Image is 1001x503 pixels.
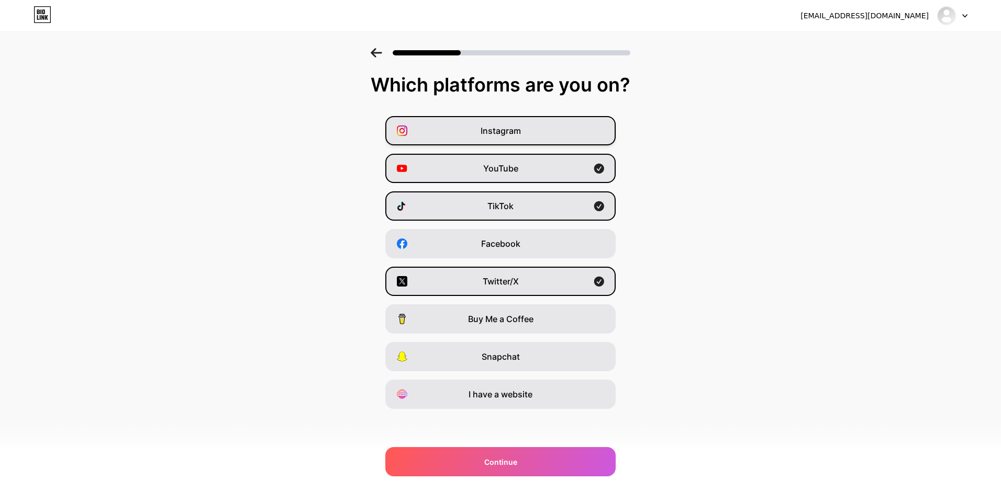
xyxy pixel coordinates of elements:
[484,456,517,467] span: Continue
[468,313,533,325] span: Buy Me a Coffee
[937,6,956,26] img: Volkan Kocaman
[483,275,519,288] span: Twitter/X
[482,350,520,363] span: Snapchat
[481,237,520,250] span: Facebook
[481,124,521,137] span: Instagram
[469,388,532,401] span: I have a website
[10,74,991,95] div: Which platforms are you on?
[800,10,929,21] div: [EMAIL_ADDRESS][DOMAIN_NAME]
[487,200,514,212] span: TikTok
[483,162,518,175] span: YouTube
